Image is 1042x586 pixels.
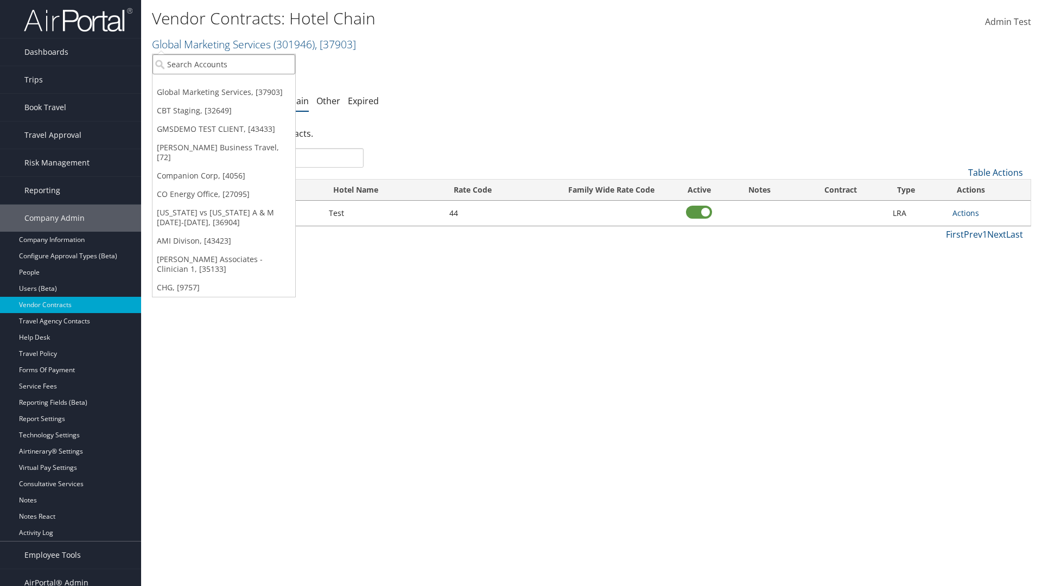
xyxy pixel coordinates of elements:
[24,94,66,121] span: Book Travel
[274,37,315,52] span: ( 301946 )
[1006,228,1023,240] a: Last
[985,5,1031,39] a: Admin Test
[24,122,81,149] span: Travel Approval
[153,120,295,138] a: GMSDEMO TEST CLIENT, [43433]
[152,7,738,30] h1: Vendor Contracts: Hotel Chain
[152,37,356,52] a: Global Marketing Services
[152,119,1031,148] div: There are contracts.
[153,138,295,167] a: [PERSON_NAME] Business Travel, [72]
[24,177,60,204] span: Reporting
[794,180,887,201] th: Contract: activate to sort column ascending
[444,201,549,226] td: 44
[982,228,987,240] a: 1
[968,167,1023,179] a: Table Actions
[24,66,43,93] span: Trips
[348,95,379,107] a: Expired
[153,203,295,232] a: [US_STATE] vs [US_STATE] A & M [DATE]-[DATE], [36904]
[153,232,295,250] a: AMI Divison, [43423]
[24,39,68,66] span: Dashboards
[964,228,982,240] a: Prev
[153,278,295,297] a: CHG, [9757]
[987,228,1006,240] a: Next
[153,185,295,203] a: CO Energy Office, [27095]
[947,180,1031,201] th: Actions
[444,180,549,201] th: Rate Code: activate to sort column ascending
[316,95,340,107] a: Other
[323,201,444,226] td: Test
[985,16,1031,28] span: Admin Test
[674,180,725,201] th: Active: activate to sort column ascending
[887,201,948,226] td: LRA
[24,542,81,569] span: Employee Tools
[153,83,295,101] a: Global Marketing Services, [37903]
[725,180,795,201] th: Notes: activate to sort column ascending
[153,54,295,74] input: Search Accounts
[153,101,295,120] a: CBT Staging, [32649]
[946,228,964,240] a: First
[315,37,356,52] span: , [ 37903 ]
[887,180,948,201] th: Type: activate to sort column ascending
[549,180,674,201] th: Family Wide Rate Code: activate to sort column ascending
[24,205,85,232] span: Company Admin
[24,149,90,176] span: Risk Management
[153,167,295,185] a: Companion Corp, [4056]
[153,250,295,278] a: [PERSON_NAME] Associates - Clinician 1, [35133]
[323,180,444,201] th: Hotel Name: activate to sort column ascending
[24,7,132,33] img: airportal-logo.png
[952,208,979,218] a: Actions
